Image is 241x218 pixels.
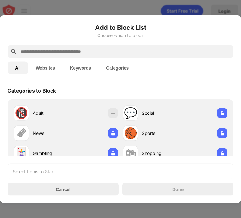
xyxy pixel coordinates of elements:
[10,48,18,55] img: search.svg
[28,61,62,74] button: Websites
[8,87,56,93] div: Categories to Block
[8,61,28,74] button: All
[33,110,66,116] div: Adult
[8,33,233,38] div: Choose which to block
[172,187,184,192] div: Done
[62,61,99,74] button: Keywords
[99,61,136,74] button: Categories
[16,127,27,140] div: 🗞
[142,130,175,136] div: Sports
[33,130,66,136] div: News
[15,107,28,120] div: 🔞
[124,127,137,140] div: 🏀
[15,147,28,160] div: 🃏
[124,107,137,120] div: 💬
[142,110,175,116] div: Social
[56,187,71,192] div: Cancel
[13,168,55,174] div: Select Items to Start
[8,23,233,32] h6: Add to Block List
[33,150,66,157] div: Gambling
[142,150,175,157] div: Shopping
[125,147,136,160] div: 🛍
